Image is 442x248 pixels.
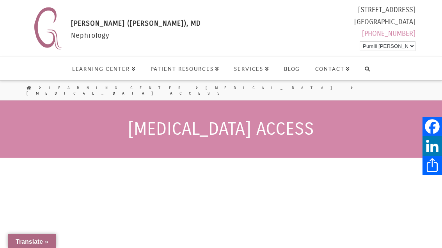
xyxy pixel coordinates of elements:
[64,57,143,80] a: Learning Center
[72,67,136,72] span: Learning Center
[284,67,300,72] span: Blog
[362,29,415,38] a: [PHONE_NUMBER]
[422,117,442,136] a: Facebook
[49,85,188,91] a: Learning Center
[276,57,307,80] a: Blog
[27,91,227,96] a: [MEDICAL_DATA] Access
[226,57,276,80] a: Services
[234,67,269,72] span: Services
[315,67,350,72] span: Contact
[151,67,219,72] span: Patient Resources
[30,4,65,53] img: Nephrology
[354,4,415,43] div: [STREET_ADDRESS] [GEOGRAPHIC_DATA]
[354,40,415,53] div: Pinapagana ng
[206,85,343,91] a: [MEDICAL_DATA]
[16,238,48,245] span: Translate »
[71,19,201,28] span: [PERSON_NAME] ([PERSON_NAME]), MD
[422,136,442,156] a: LinkedIn
[71,18,201,53] div: Nephrology
[360,41,415,51] select: Widget ng Pagsasalin ng Wika
[143,57,227,80] a: Patient Resources
[307,57,357,80] a: Contact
